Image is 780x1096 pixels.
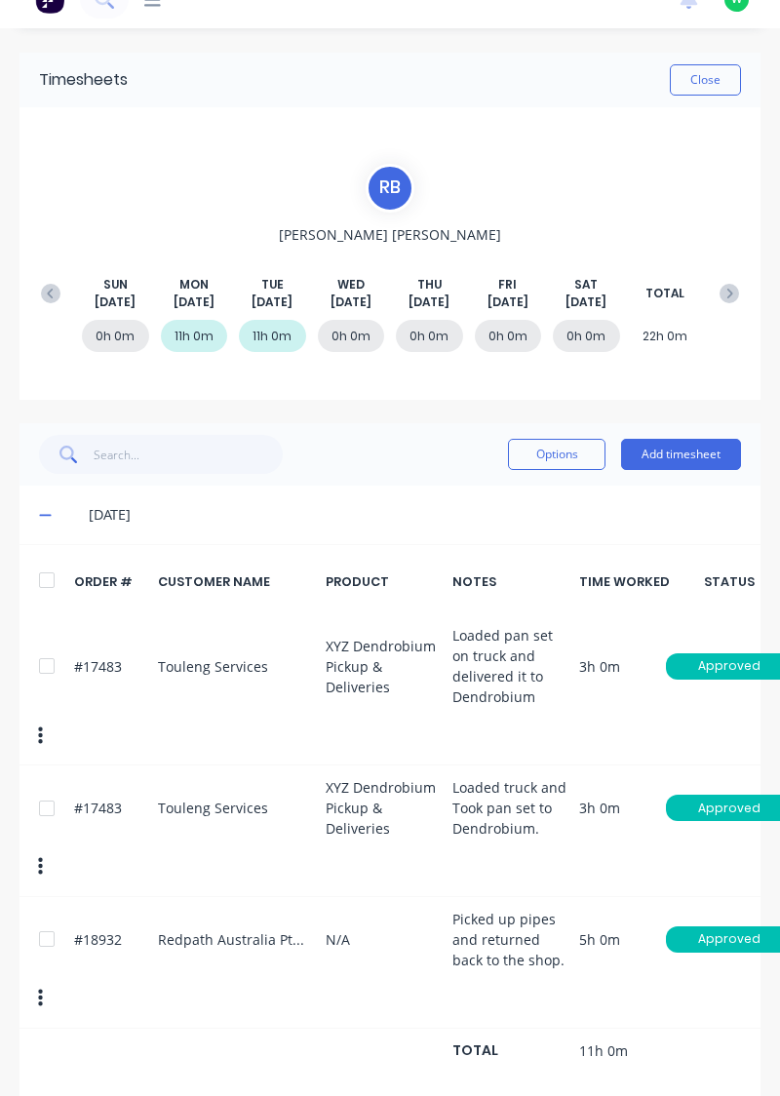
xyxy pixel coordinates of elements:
div: CUSTOMER NAME [158,572,314,591]
span: [DATE] [565,294,606,311]
span: WED [337,276,365,294]
div: NOTES [452,572,568,591]
button: Close [670,64,741,96]
span: SUN [103,276,128,294]
div: PRODUCT [326,572,442,591]
div: 11h 0m [239,320,306,352]
div: ORDER # [74,572,147,591]
button: Options [508,439,605,470]
span: [PERSON_NAME] [PERSON_NAME] [279,224,501,245]
span: TOTAL [645,285,684,302]
span: TUE [261,276,284,294]
span: [DATE] [331,294,371,311]
div: R B [366,164,414,213]
span: [DATE] [95,294,136,311]
div: Timesheets [39,68,128,92]
div: 0h 0m [475,320,542,352]
span: [DATE] [409,294,449,311]
span: MON [179,276,209,294]
div: STATUS [717,572,741,591]
div: [DATE] [89,504,741,526]
span: THU [417,276,442,294]
span: FRI [498,276,517,294]
div: 11h 0m [161,320,228,352]
div: 0h 0m [318,320,385,352]
span: SAT [574,276,598,294]
span: [DATE] [174,294,214,311]
span: [DATE] [487,294,528,311]
div: 0h 0m [396,320,463,352]
button: Add timesheet [621,439,741,470]
div: TIME WORKED [579,572,706,591]
div: 0h 0m [82,320,149,352]
input: Search... [94,435,284,474]
div: 0h 0m [553,320,620,352]
div: 22h 0m [632,320,699,352]
span: [DATE] [252,294,292,311]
